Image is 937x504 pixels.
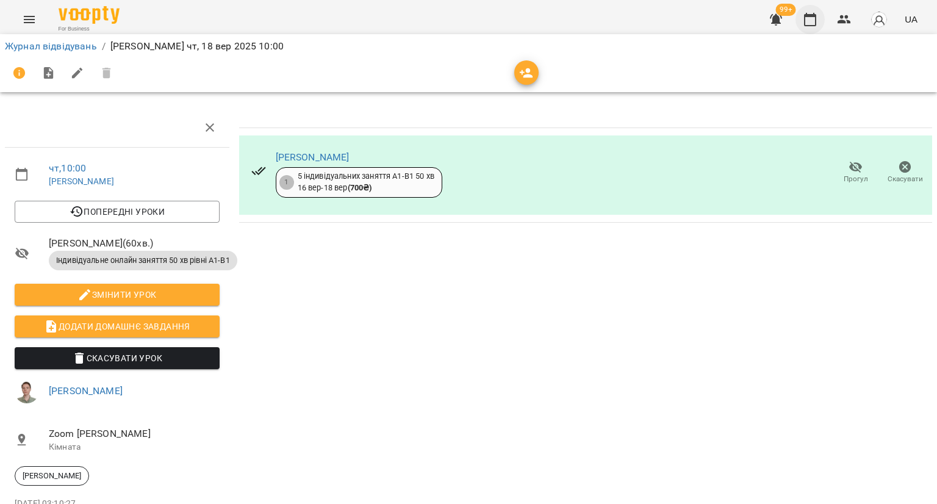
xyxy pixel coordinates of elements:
[15,284,220,306] button: Змінити урок
[15,466,89,486] div: [PERSON_NAME]
[5,39,932,54] nav: breadcrumb
[24,351,210,365] span: Скасувати Урок
[15,315,220,337] button: Додати домашнє завдання
[24,287,210,302] span: Змінити урок
[59,25,120,33] span: For Business
[276,151,350,163] a: [PERSON_NAME]
[102,39,106,54] li: /
[49,176,114,186] a: [PERSON_NAME]
[888,174,923,184] span: Скасувати
[49,236,220,251] span: [PERSON_NAME] ( 60 хв. )
[49,427,220,441] span: Zoom [PERSON_NAME]
[49,441,220,453] p: Кімната
[24,319,210,334] span: Додати домашнє завдання
[49,162,86,174] a: чт , 10:00
[348,183,372,192] b: ( 700 ₴ )
[905,13,917,26] span: UA
[871,11,888,28] img: avatar_s.png
[24,204,210,219] span: Попередні уроки
[5,40,97,52] a: Журнал відвідувань
[298,171,434,193] div: 5 індивідуальних заняття А1-В1 50 хв 16 вер - 18 вер
[15,379,39,403] img: 08937551b77b2e829bc2e90478a9daa6.png
[279,175,294,190] div: 1
[59,6,120,24] img: Voopty Logo
[110,39,284,54] p: [PERSON_NAME] чт, 18 вер 2025 10:00
[15,470,88,481] span: [PERSON_NAME]
[49,255,237,266] span: Індивідуальне онлайн заняття 50 хв рівні А1-В1
[15,347,220,369] button: Скасувати Урок
[880,156,930,190] button: Скасувати
[900,8,922,31] button: UA
[15,201,220,223] button: Попередні уроки
[844,174,868,184] span: Прогул
[49,385,123,397] a: [PERSON_NAME]
[831,156,880,190] button: Прогул
[776,4,796,16] span: 99+
[15,5,44,34] button: Menu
